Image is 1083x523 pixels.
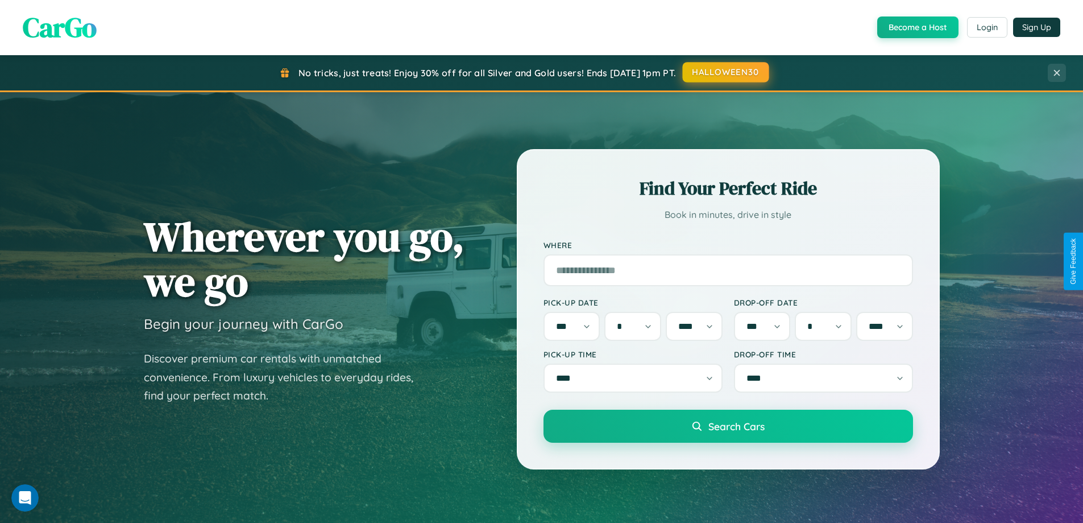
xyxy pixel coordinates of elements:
[877,17,958,38] button: Become a Host
[543,176,913,201] h2: Find Your Perfect Ride
[683,62,769,83] button: HALLOWEEN30
[543,240,913,250] label: Where
[708,420,765,433] span: Search Cars
[1069,238,1077,285] div: Give Feedback
[543,410,913,443] button: Search Cars
[144,349,428,405] p: Discover premium car rentals with unmatched convenience. From luxury vehicles to everyday rides, ...
[543,298,723,307] label: Pick-up Date
[298,67,676,79] span: No tricks, just treats! Enjoy 30% off for all Silver and Gold users! Ends [DATE] 1pm PT.
[1013,18,1060,37] button: Sign Up
[967,17,1007,38] button: Login
[11,484,39,512] iframe: Intercom live chat
[543,349,723,359] label: Pick-up Time
[543,207,913,223] p: Book in minutes, drive in style
[23,9,97,46] span: CarGo
[734,349,913,359] label: Drop-off Time
[144,315,343,332] h3: Begin your journey with CarGo
[144,214,464,304] h1: Wherever you go, we go
[734,298,913,307] label: Drop-off Date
